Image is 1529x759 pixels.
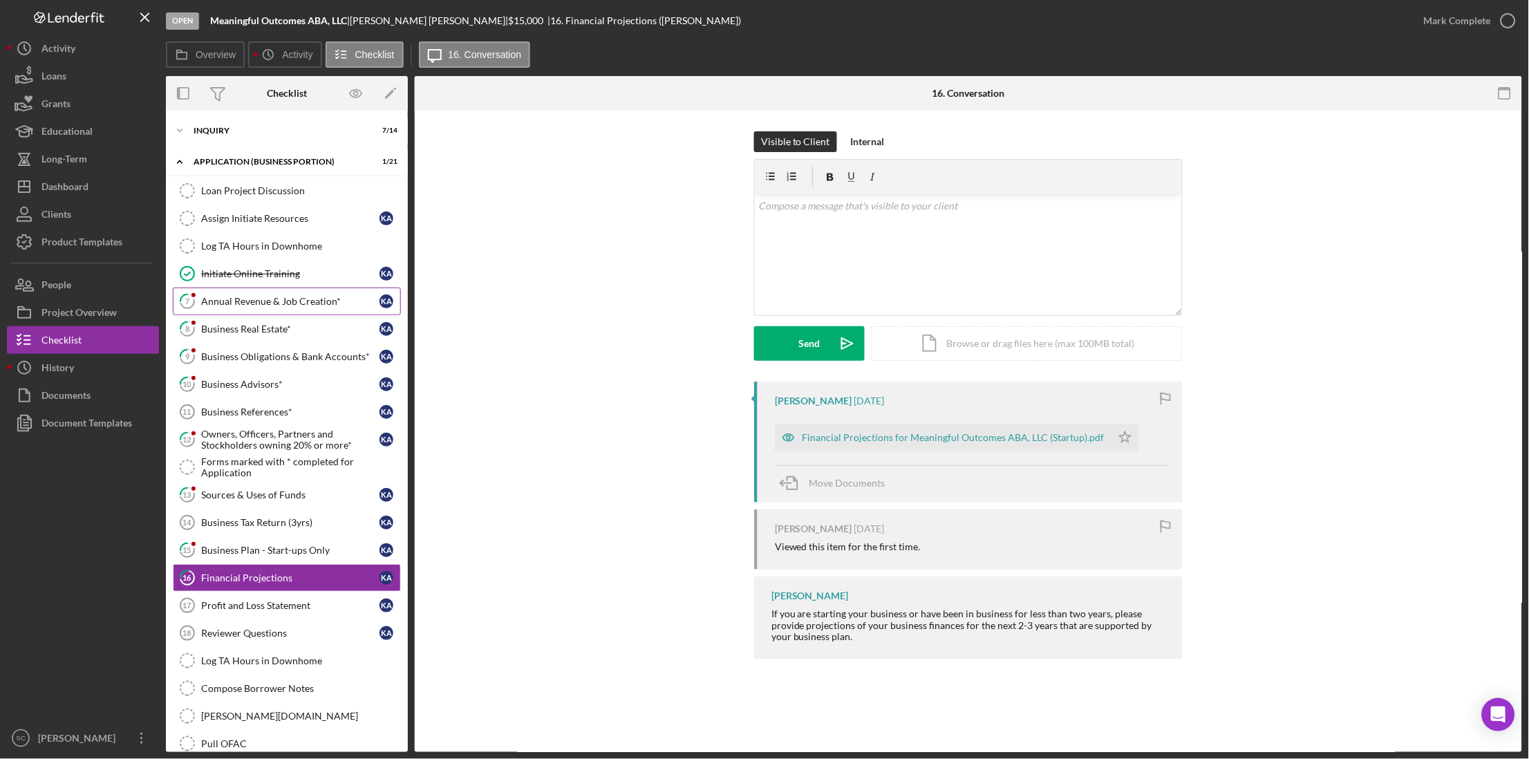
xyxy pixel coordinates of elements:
[7,90,159,118] button: Grants
[201,351,379,362] div: Business Obligations & Bank Accounts*
[173,509,401,536] a: 14Business Tax Return (3yrs)KA
[771,590,849,601] div: [PERSON_NAME]
[201,683,400,694] div: Compose Borrower Notes
[41,382,91,413] div: Documents
[851,131,885,152] div: Internal
[282,49,312,60] label: Activity
[185,324,189,333] tspan: 8
[547,15,741,26] div: | 16. Financial Projections ([PERSON_NAME])
[201,185,400,196] div: Loan Project Discussion
[41,35,75,66] div: Activity
[41,145,87,176] div: Long-Term
[166,12,199,30] div: Open
[201,241,400,252] div: Log TA Hours in Downhome
[183,545,191,554] tspan: 15
[799,326,820,361] div: Send
[182,601,191,610] tspan: 17
[173,426,401,453] a: 12Owners, Officers, Partners and Stockholders owning 20% or more*KA
[173,675,401,702] a: Compose Borrower Notes
[182,408,191,416] tspan: 11
[379,377,393,391] div: K A
[379,543,393,557] div: K A
[173,398,401,426] a: 11Business References*KA
[7,35,159,62] a: Activity
[379,626,393,640] div: K A
[379,571,393,585] div: K A
[173,647,401,675] a: Log TA Hours in Downhome
[201,572,379,583] div: Financial Projections
[7,271,159,299] button: People
[373,126,397,135] div: 7 / 14
[248,41,321,68] button: Activity
[173,205,401,232] a: Assign Initiate ResourcesKA
[201,517,379,528] div: Business Tax Return (3yrs)
[41,409,132,440] div: Document Templates
[166,41,245,68] button: Overview
[41,173,88,204] div: Dashboard
[41,62,66,93] div: Loans
[1482,698,1515,731] div: Open Intercom Messenger
[379,433,393,447] div: K A
[173,343,401,371] a: 9Business Obligations & Bank Accounts*KA
[775,395,852,406] div: [PERSON_NAME]
[185,297,190,306] tspan: 7
[173,288,401,315] a: 7Annual Revenue & Job Creation*KA
[173,453,401,481] a: Forms marked with * completed for Application
[173,260,401,288] a: Initiate Online TrainingKA
[267,88,307,99] div: Checklist
[379,599,393,612] div: K A
[379,322,393,336] div: K A
[355,49,395,60] label: Checklist
[7,145,159,173] button: Long-Term
[7,354,159,382] button: History
[173,315,401,343] a: 8Business Real Estate*KA
[194,126,363,135] div: INQUIRY
[173,564,401,592] a: 16Financial ProjectionsKA
[803,432,1105,443] div: Financial Projections for Meaningful Outcomes ABA, LLC (Startup).pdf
[173,481,401,509] a: 13Sources & Uses of FundsKA
[932,88,1005,99] div: 16. Conversation
[16,735,25,742] text: SC
[173,536,401,564] a: 15Business Plan - Start-ups OnlyKA
[7,382,159,409] a: Documents
[754,131,837,152] button: Visible to Client
[379,405,393,419] div: K A
[201,429,379,451] div: Owners, Officers, Partners and Stockholders owning 20% or more*
[7,173,159,200] a: Dashboard
[379,516,393,530] div: K A
[173,730,401,758] a: Pull OFAC
[7,724,159,752] button: SC[PERSON_NAME]
[201,711,400,722] div: [PERSON_NAME][DOMAIN_NAME]
[173,702,401,730] a: [PERSON_NAME][DOMAIN_NAME]
[35,724,124,756] div: [PERSON_NAME]
[7,409,159,437] button: Document Templates
[183,435,191,444] tspan: 12
[173,592,401,619] a: 17Profit and Loss StatementKA
[201,324,379,335] div: Business Real Estate*
[775,424,1139,451] button: Financial Projections for Meaningful Outcomes ABA, LLC (Startup).pdf
[201,545,379,556] div: Business Plan - Start-ups Only
[373,158,397,166] div: 1 / 21
[508,15,543,26] span: $15,000
[201,489,379,500] div: Sources & Uses of Funds
[7,299,159,326] button: Project Overview
[350,15,508,26] div: [PERSON_NAME] [PERSON_NAME] |
[7,62,159,90] button: Loans
[182,629,191,637] tspan: 18
[41,354,74,385] div: History
[7,200,159,228] button: Clients
[775,541,921,552] div: Viewed this item for the first time.
[183,490,191,499] tspan: 13
[201,379,379,390] div: Business Advisors*
[201,406,379,418] div: Business References*
[173,177,401,205] a: Loan Project Discussion
[41,200,71,232] div: Clients
[379,212,393,225] div: K A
